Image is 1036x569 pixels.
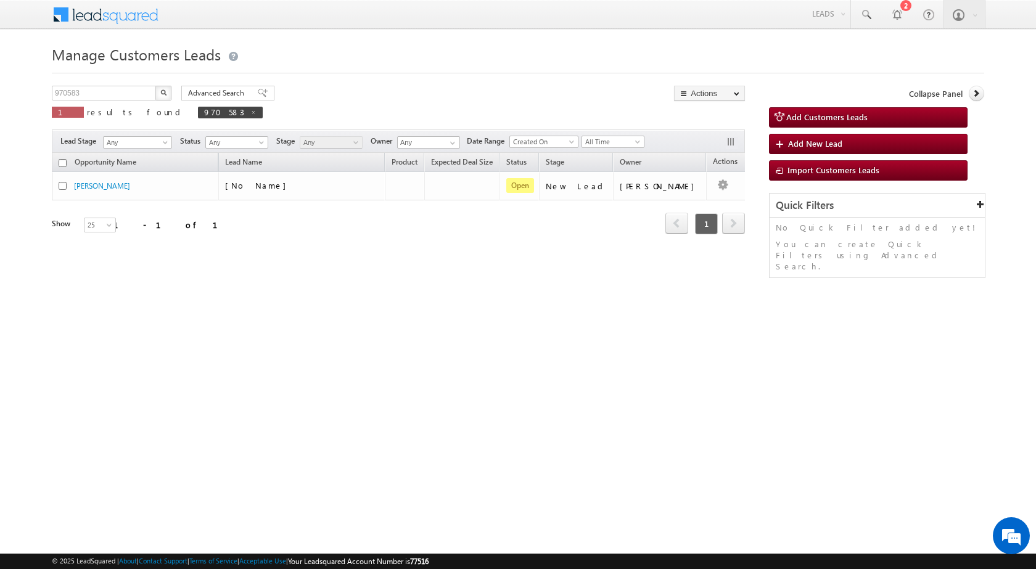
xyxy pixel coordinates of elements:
[431,157,493,166] span: Expected Deal Size
[397,136,460,149] input: Type to Search
[707,155,744,171] span: Actions
[219,155,268,171] span: Lead Name
[665,214,688,234] a: prev
[68,155,142,171] a: Opportunity Name
[139,557,187,565] a: Contact Support
[500,155,533,171] a: Status
[276,136,300,147] span: Stage
[119,557,137,565] a: About
[103,136,172,149] a: Any
[509,136,578,148] a: Created On
[546,157,564,166] span: Stage
[87,107,185,117] span: results found
[695,213,718,234] span: 1
[722,213,745,234] span: next
[620,157,641,166] span: Owner
[113,218,232,232] div: 1 - 1 of 1
[52,44,221,64] span: Manage Customers Leads
[239,557,286,565] a: Acceptable Use
[300,136,363,149] a: Any
[582,136,641,147] span: All Time
[160,89,166,96] img: Search
[425,155,499,171] a: Expected Deal Size
[75,157,136,166] span: Opportunity Name
[180,136,205,147] span: Status
[620,181,701,192] div: [PERSON_NAME]
[665,213,688,234] span: prev
[776,239,979,272] p: You can create Quick Filters using Advanced Search.
[506,178,534,193] span: Open
[392,157,417,166] span: Product
[52,218,74,229] div: Show
[225,180,292,190] span: [No Name]
[776,222,979,233] p: No Quick Filter added yet!
[770,194,985,218] div: Quick Filters
[84,218,116,232] a: 25
[540,155,570,171] a: Stage
[189,557,237,565] a: Terms of Service
[788,138,842,149] span: Add New Lead
[58,107,78,117] span: 1
[674,86,745,101] button: Actions
[582,136,644,148] a: All Time
[206,137,265,148] span: Any
[909,88,963,99] span: Collapse Panel
[60,136,101,147] span: Lead Stage
[467,136,509,147] span: Date Range
[371,136,397,147] span: Owner
[74,181,130,190] a: [PERSON_NAME]
[52,555,429,567] span: © 2025 LeadSquared | | | | |
[104,137,168,148] span: Any
[787,165,879,175] span: Import Customers Leads
[786,112,868,122] span: Add Customers Leads
[510,136,574,147] span: Created On
[188,88,248,99] span: Advanced Search
[84,219,117,231] span: 25
[410,557,429,566] span: 77516
[443,137,459,149] a: Show All Items
[205,136,268,149] a: Any
[546,181,607,192] div: New Lead
[300,137,359,148] span: Any
[204,107,244,117] span: 970583
[722,214,745,234] a: next
[288,557,429,566] span: Your Leadsquared Account Number is
[59,159,67,167] input: Check all records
